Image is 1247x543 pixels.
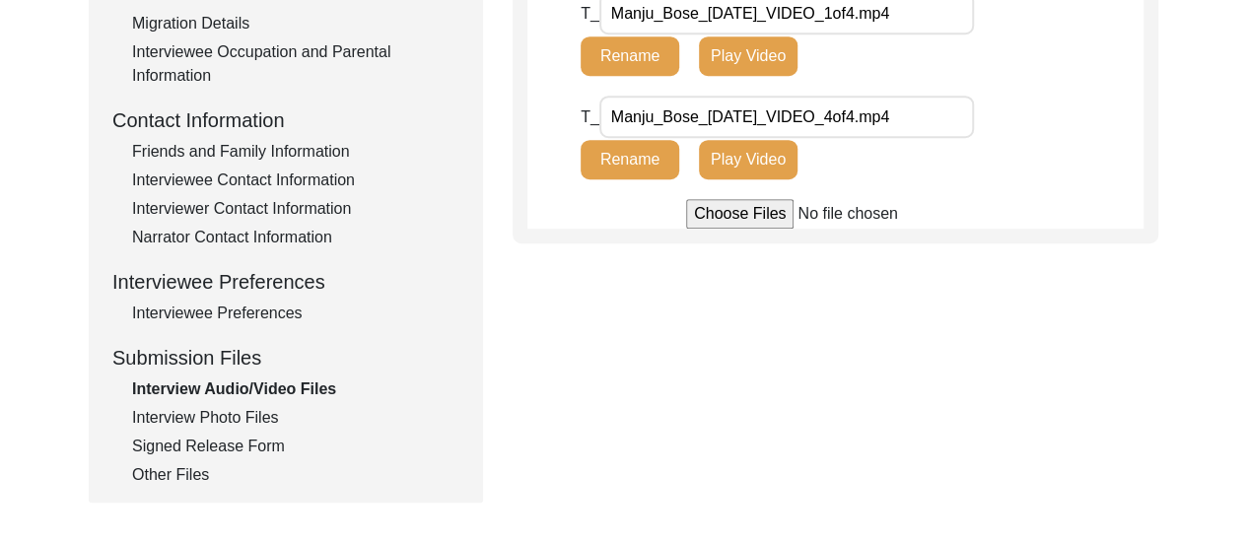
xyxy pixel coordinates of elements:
button: Rename [581,36,679,76]
div: Interviewee Occupation and Parental Information [132,40,459,88]
div: Contact Information [112,105,459,135]
button: Play Video [699,36,797,76]
div: Signed Release Form [132,435,459,458]
div: Interview Photo Files [132,406,459,430]
div: Submission Files [112,343,459,373]
div: Interviewee Preferences [132,302,459,325]
span: T_ [581,5,599,22]
div: Migration Details [132,12,459,35]
span: T_ [581,108,599,125]
div: Other Files [132,463,459,487]
div: Interview Audio/Video Files [132,377,459,401]
div: Interviewer Contact Information [132,197,459,221]
div: Narrator Contact Information [132,226,459,249]
div: Interviewee Contact Information [132,169,459,192]
div: Friends and Family Information [132,140,459,164]
button: Play Video [699,140,797,179]
button: Rename [581,140,679,179]
div: Interviewee Preferences [112,267,459,297]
